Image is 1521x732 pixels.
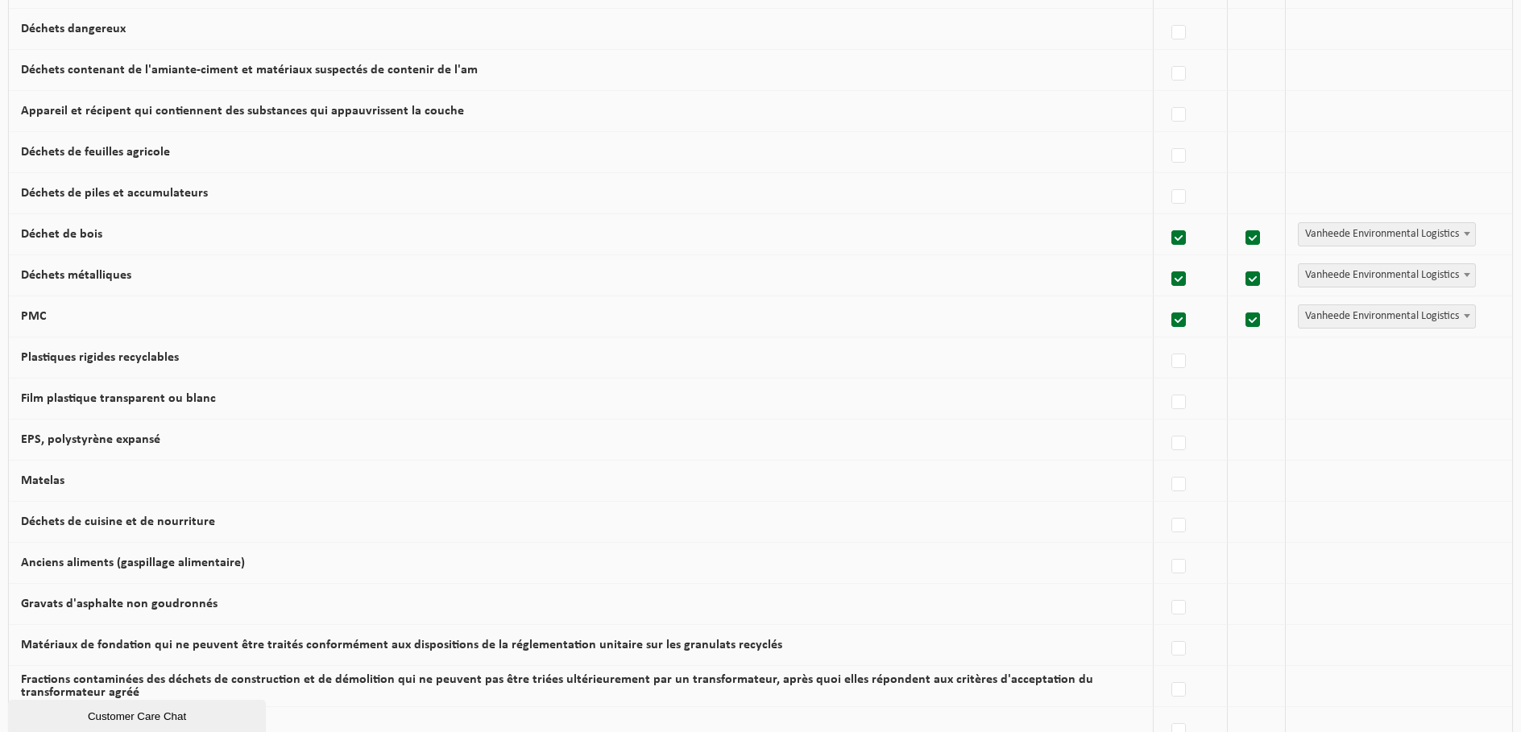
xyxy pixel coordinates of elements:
label: Gravats d'asphalte non goudronnés [21,598,218,610]
label: Déchets de piles et accumulateurs [21,187,208,200]
span: Vanheede Environmental Logistics [1299,264,1475,287]
label: Déchet de bois [21,228,102,241]
label: Matériaux de fondation qui ne peuvent être traités conformément aux dispositions de la réglementa... [21,639,782,651]
label: PMC [21,310,46,323]
span: Vanheede Environmental Logistics [1298,304,1476,329]
label: Déchets contenant de l'amiante-ciment et matériaux suspectés de contenir de l'am [21,64,478,77]
label: Plastiques rigides recyclables [21,351,179,364]
label: Déchets métalliques [21,269,131,282]
label: Film plastique transparent ou blanc [21,392,216,405]
label: Déchets dangereux [21,23,126,35]
span: Vanheede Environmental Logistics [1298,263,1476,287]
iframe: chat widget [8,697,269,732]
label: Matelas [21,474,64,487]
label: Anciens aliments (gaspillage alimentaire) [21,556,245,569]
span: Vanheede Environmental Logistics [1299,223,1475,246]
label: EPS, polystyrène expansé [21,433,160,446]
label: Fractions contaminées des déchets de construction et de démolition qui ne peuvent pas être triées... [21,673,1093,699]
span: Vanheede Environmental Logistics [1298,222,1476,246]
label: Appareil et récipent qui contiennent des substances qui appauvrissent la couche [21,105,464,118]
span: Vanheede Environmental Logistics [1299,305,1475,328]
label: Déchets de cuisine et de nourriture [21,515,215,528]
label: Déchets de feuilles agricole [21,146,170,159]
